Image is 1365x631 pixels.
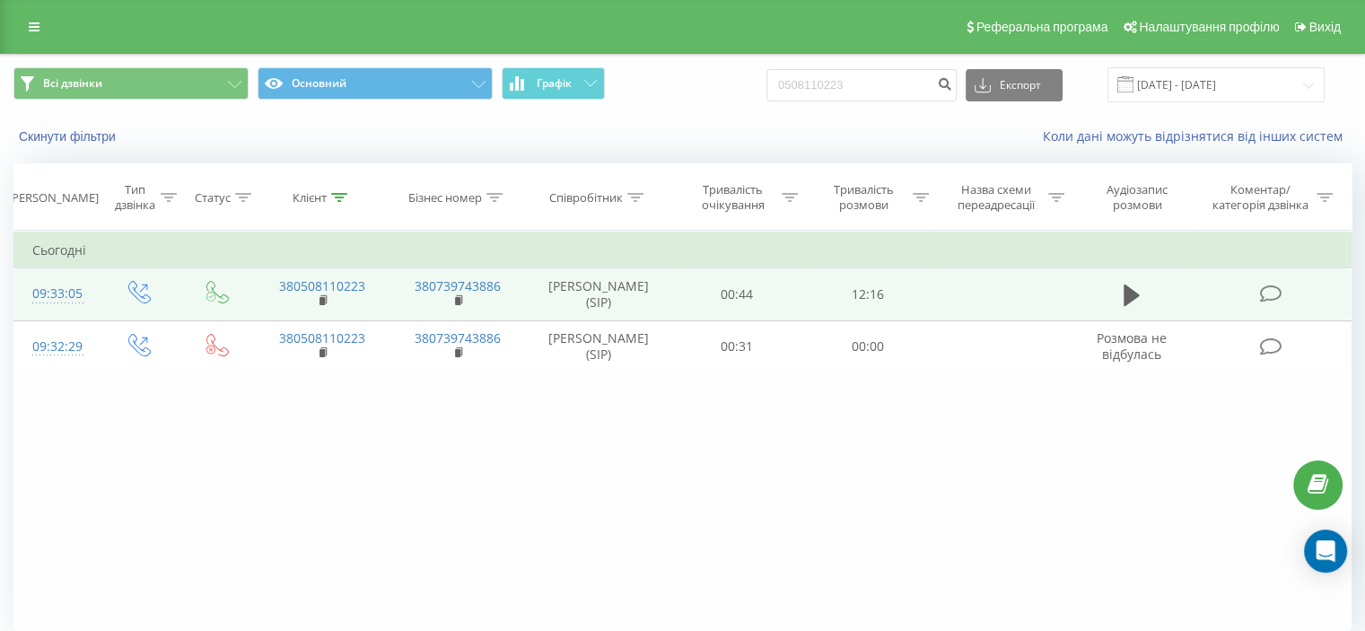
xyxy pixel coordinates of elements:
[1207,182,1312,213] div: Коментар/категорія дзвінка
[43,76,102,91] span: Всі дзвінки
[502,67,605,100] button: Графік
[258,67,493,100] button: Основний
[13,128,125,145] button: Скинути фільтри
[408,190,482,206] div: Бізнес номер
[949,182,1044,213] div: Назва схеми переадресації
[526,268,672,320] td: [PERSON_NAME] (SIP)
[13,67,249,100] button: Всі дзвінки
[195,190,231,206] div: Статус
[8,190,99,206] div: [PERSON_NAME]
[688,182,778,213] div: Тривалість очікування
[672,268,802,320] td: 00:44
[672,320,802,372] td: 00:31
[415,277,501,294] a: 380739743886
[802,268,932,320] td: 12:16
[14,232,1352,268] td: Сьогодні
[415,329,501,346] a: 380739743886
[976,20,1108,34] span: Реферальна програма
[1097,329,1167,363] span: Розмова не відбулась
[1304,530,1347,573] div: Open Intercom Messenger
[1139,20,1279,34] span: Налаштування профілю
[549,190,623,206] div: Співробітник
[293,190,327,206] div: Клієнт
[1309,20,1341,34] span: Вихід
[766,69,957,101] input: Пошук за номером
[526,320,672,372] td: [PERSON_NAME] (SIP)
[32,276,80,311] div: 09:33:05
[1043,127,1352,145] a: Коли дані можуть відрізнятися вiд інших систем
[966,69,1063,101] button: Експорт
[537,77,572,90] span: Графік
[32,329,80,364] div: 09:32:29
[802,320,932,372] td: 00:00
[279,277,365,294] a: 380508110223
[818,182,908,213] div: Тривалість розмови
[1085,182,1190,213] div: Аудіозапис розмови
[113,182,155,213] div: Тип дзвінка
[279,329,365,346] a: 380508110223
